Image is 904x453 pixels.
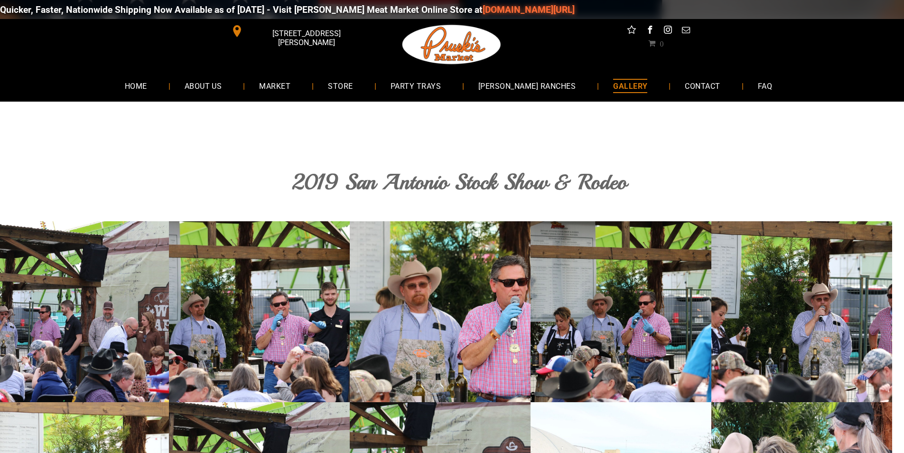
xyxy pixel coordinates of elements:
[625,24,638,38] a: Social network
[744,73,786,98] a: FAQ
[464,73,590,98] a: [PERSON_NAME] RANCHES
[662,24,674,38] a: instagram
[111,73,161,98] a: HOME
[599,73,662,98] a: GALLERY
[671,73,734,98] a: CONTACT
[292,169,627,196] span: 2019 San Antonio Stock Show & Rodeo
[401,19,503,70] img: Pruski-s+Market+HQ+Logo2-1920w.png
[245,73,305,98] a: MARKET
[376,73,455,98] a: PARTY TRAYS
[680,24,692,38] a: email
[643,24,656,38] a: facebook
[314,73,367,98] a: STORE
[245,24,367,52] span: [STREET_ADDRESS][PERSON_NAME]
[660,39,663,47] span: 0
[224,24,370,38] a: [STREET_ADDRESS][PERSON_NAME]
[170,73,236,98] a: ABOUT US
